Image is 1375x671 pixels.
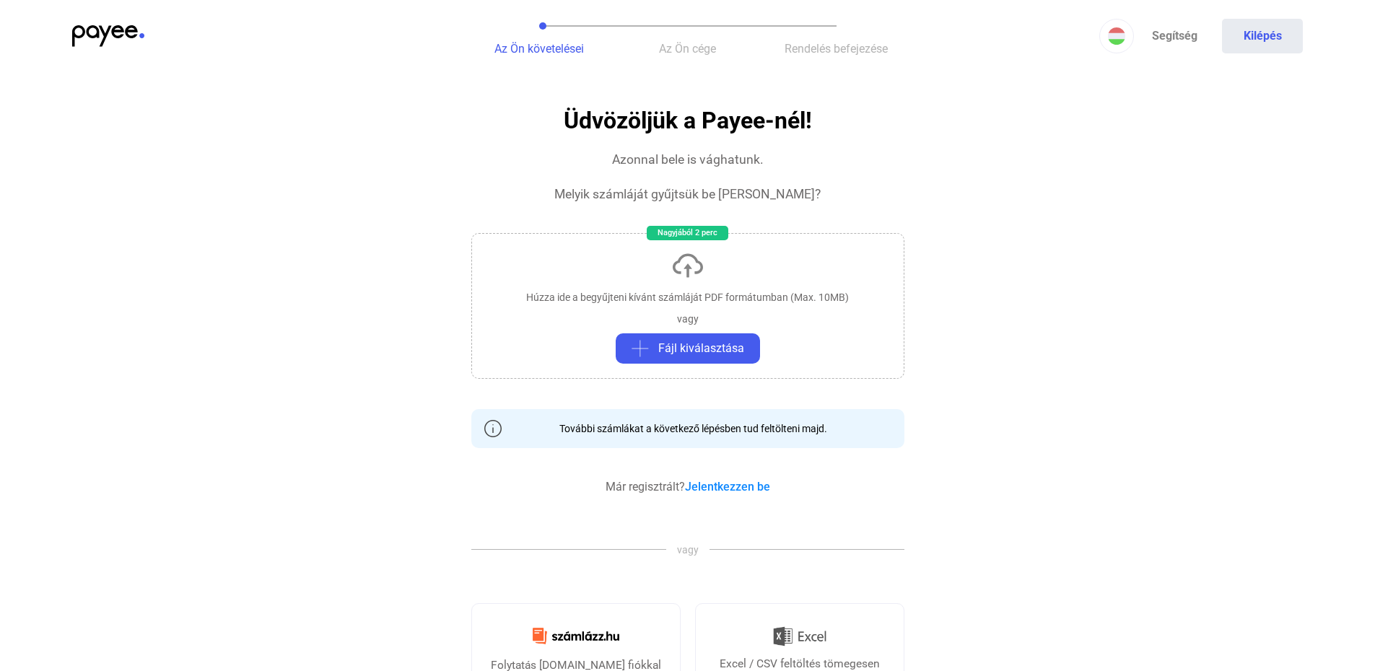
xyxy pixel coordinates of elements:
[494,42,584,56] span: Az Ön követelései
[785,42,888,56] span: Rendelés befejezése
[554,185,821,203] div: Melyik számláját gyűjtsük be [PERSON_NAME]?
[606,478,770,496] div: Már regisztrált?
[616,333,760,364] button: plus-greyFájl kiválasztása
[685,480,770,494] a: Jelentkezzen be
[484,420,502,437] img: info-grey-outline
[564,108,812,133] h1: Üdvözöljük a Payee-nél!
[612,151,764,168] div: Azonnal bele is vághatunk.
[658,340,744,357] span: Fájl kiválasztása
[659,42,716,56] span: Az Ön cége
[1108,27,1125,45] img: HU
[666,543,710,557] span: vagy
[773,621,826,652] img: Excel
[1134,19,1215,53] a: Segítség
[524,619,628,653] img: Számlázz.hu
[1222,19,1303,53] button: Kilépés
[549,421,827,436] div: További számlákat a következő lépésben tud feltölteni majd.
[1099,19,1134,53] button: HU
[671,248,705,283] img: upload-cloud
[677,312,699,326] div: vagy
[72,25,144,47] img: payee-logo
[632,340,649,357] img: plus-grey
[526,290,849,304] div: Húzza ide a begyűjteni kívánt számláját PDF formátumban (Max. 10MB)
[647,226,728,240] div: Nagyjából 2 perc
